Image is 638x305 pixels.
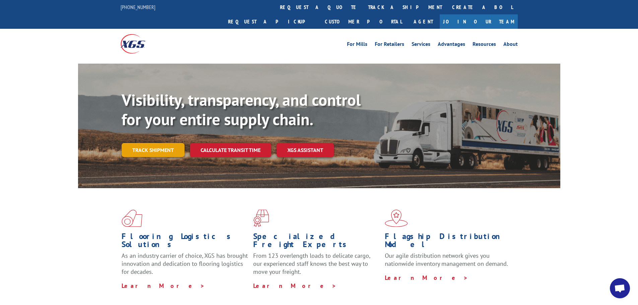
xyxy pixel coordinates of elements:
[347,42,367,49] a: For Mills
[122,252,248,276] span: As an industry carrier of choice, XGS has brought innovation and dedication to flooring logistics...
[385,252,508,268] span: Our agile distribution network gives you nationwide inventory management on demand.
[375,42,404,49] a: For Retailers
[385,232,511,252] h1: Flagship Distribution Model
[440,14,518,29] a: Join Our Team
[122,210,142,227] img: xgs-icon-total-supply-chain-intelligence-red
[122,143,185,157] a: Track shipment
[503,42,518,49] a: About
[253,232,380,252] h1: Specialized Freight Experts
[320,14,407,29] a: Customer Portal
[412,42,430,49] a: Services
[385,210,408,227] img: xgs-icon-flagship-distribution-model-red
[385,274,468,282] a: Learn More >
[473,42,496,49] a: Resources
[407,14,440,29] a: Agent
[253,282,337,290] a: Learn More >
[438,42,465,49] a: Advantages
[253,210,269,227] img: xgs-icon-focused-on-flooring-red
[223,14,320,29] a: Request a pickup
[610,278,630,298] a: Open chat
[190,143,271,157] a: Calculate transit time
[122,89,361,130] b: Visibility, transparency, and control for your entire supply chain.
[121,4,155,10] a: [PHONE_NUMBER]
[122,232,248,252] h1: Flooring Logistics Solutions
[122,282,205,290] a: Learn More >
[253,252,380,282] p: From 123 overlength loads to delicate cargo, our experienced staff knows the best way to move you...
[277,143,334,157] a: XGS ASSISTANT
